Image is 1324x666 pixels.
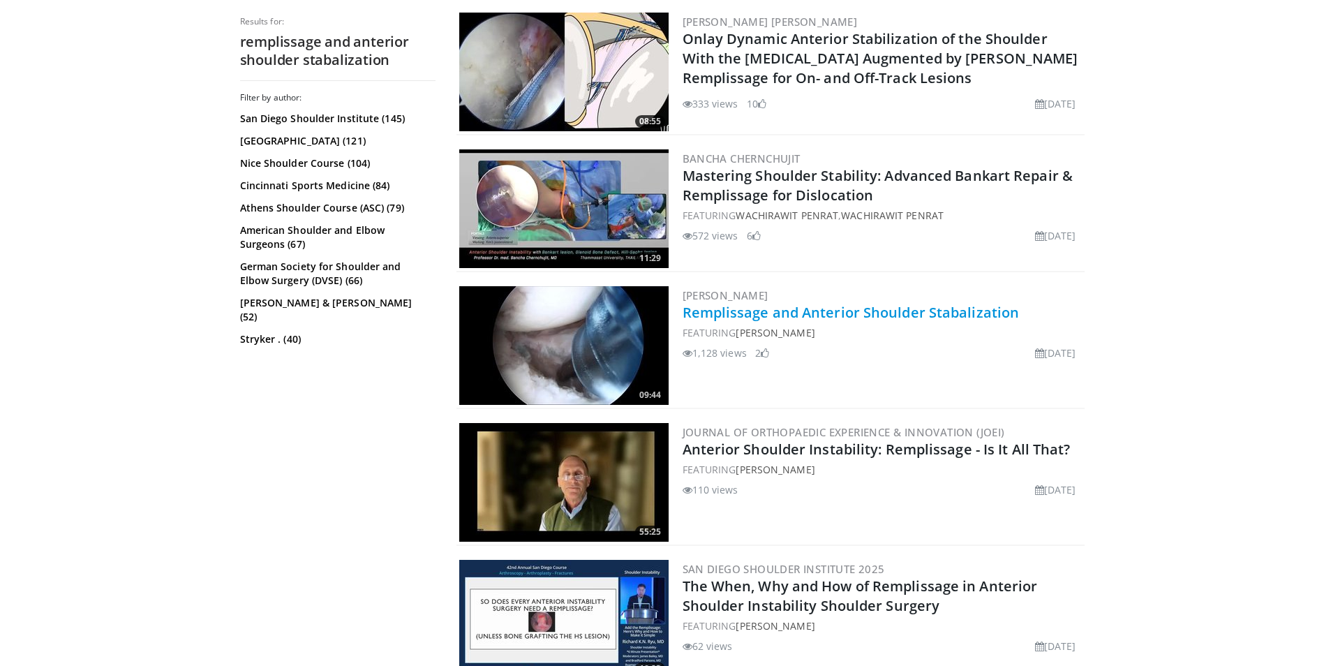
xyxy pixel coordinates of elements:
[240,201,432,215] a: Athens Shoulder Course (ASC) (79)
[736,619,815,632] a: [PERSON_NAME]
[635,389,665,401] span: 09:44
[683,166,1073,205] a: Mastering Shoulder Stability: Advanced Bankart Repair & Remplissage for Dislocation
[683,228,738,243] li: 572 views
[240,16,436,27] p: Results for:
[240,33,436,69] h2: remplissage and anterior shoulder stabalization
[683,619,1082,633] div: FEATURING
[240,332,432,346] a: Stryker . (40)
[459,13,669,131] a: 08:55
[736,463,815,476] a: [PERSON_NAME]
[683,96,738,111] li: 333 views
[1035,228,1076,243] li: [DATE]
[841,209,944,222] a: Wachirawit Penrat
[1035,346,1076,360] li: [DATE]
[635,526,665,538] span: 55:25
[683,303,1020,322] a: Remplissage and Anterior Shoulder Stabalization
[683,639,733,653] li: 62 views
[240,260,432,288] a: German Society for Shoulder and Elbow Surgery (DVSE) (66)
[747,96,766,111] li: 10
[459,149,669,268] img: 12bfd8a1-61c9-4857-9f26-c8a25e8997c8.300x170_q85_crop-smart_upscale.jpg
[683,325,1082,340] div: FEATURING
[240,223,432,251] a: American Shoulder and Elbow Surgeons (67)
[459,423,669,542] a: 55:25
[683,440,1071,459] a: Anterior Shoulder Instability: Remplissage - Is It All That?
[683,151,801,165] a: Bancha Chernchujit
[683,29,1078,87] a: Onlay Dynamic Anterior Stabilization of the Shoulder With the [MEDICAL_DATA] Augmented by [PERSON...
[459,286,669,405] a: 09:44
[1035,96,1076,111] li: [DATE]
[683,562,885,576] a: San Diego Shoulder Institute 2025
[240,179,432,193] a: Cincinnati Sports Medicine (84)
[240,296,432,324] a: [PERSON_NAME] & [PERSON_NAME] (52)
[459,149,669,268] a: 11:29
[459,13,669,131] img: fd500c81-92bc-49de-86bd-bb5d05cf7d6c.300x170_q85_crop-smart_upscale.jpg
[683,425,1005,439] a: Journal of Orthopaedic Experience & Innovation (JOEI)
[683,15,858,29] a: [PERSON_NAME] [PERSON_NAME]
[635,115,665,128] span: 08:55
[683,577,1038,615] a: The When, Why and How of Remplissage in Anterior Shoulder Instability Shoulder Surgery
[683,208,1082,223] div: FEATURING ,
[1035,639,1076,653] li: [DATE]
[240,134,432,148] a: [GEOGRAPHIC_DATA] (121)
[240,92,436,103] h3: Filter by author:
[240,156,432,170] a: Nice Shoulder Course (104)
[683,346,747,360] li: 1,128 views
[736,326,815,339] a: [PERSON_NAME]
[635,252,665,265] span: 11:29
[755,346,769,360] li: 2
[683,288,768,302] a: [PERSON_NAME]
[747,228,761,243] li: 6
[683,462,1082,477] div: FEATURING
[736,209,838,222] a: Wachirawit Penrat
[240,112,432,126] a: San Diego Shoulder Institute (145)
[459,423,669,542] img: 3b48bf42-fdcd-4178-941f-67275b319f69.300x170_q85_crop-smart_upscale.jpg
[683,482,738,497] li: 110 views
[459,286,669,405] img: c2iSbFw6b5_lmbUn4xMDoxOm1xO1xPzH_1.300x170_q85_crop-smart_upscale.jpg
[1035,482,1076,497] li: [DATE]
